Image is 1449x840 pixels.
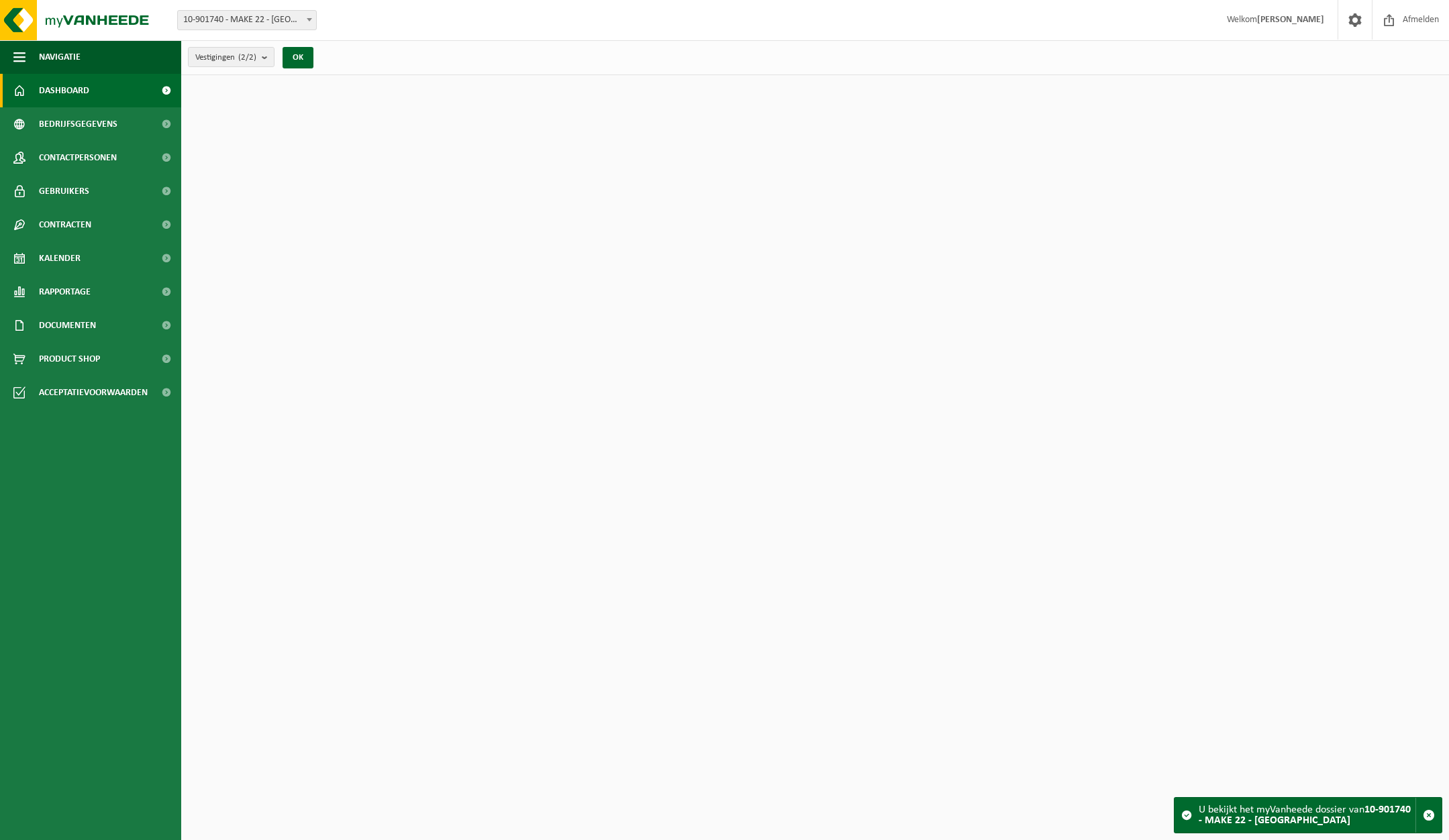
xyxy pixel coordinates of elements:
[39,309,96,342] span: Documenten
[177,10,317,30] span: 10-901740 - MAKE 22 - NINOVE
[39,342,100,376] span: Product Shop
[39,242,81,275] span: Kalender
[238,53,256,62] count: (2/2)
[39,275,91,309] span: Rapportage
[1199,798,1415,833] div: U bekijkt het myVanheede dossier van
[188,47,274,67] button: Vestigingen(2/2)
[39,208,91,242] span: Contracten
[39,40,81,74] span: Navigatie
[39,107,117,141] span: Bedrijfsgegevens
[1257,15,1324,25] strong: [PERSON_NAME]
[39,141,117,174] span: Contactpersonen
[39,376,148,409] span: Acceptatievoorwaarden
[283,47,313,68] button: OK
[1199,804,1411,826] strong: 10-901740 - MAKE 22 - [GEOGRAPHIC_DATA]
[178,11,316,30] span: 10-901740 - MAKE 22 - NINOVE
[39,74,89,107] span: Dashboard
[195,48,256,68] span: Vestigingen
[39,174,89,208] span: Gebruikers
